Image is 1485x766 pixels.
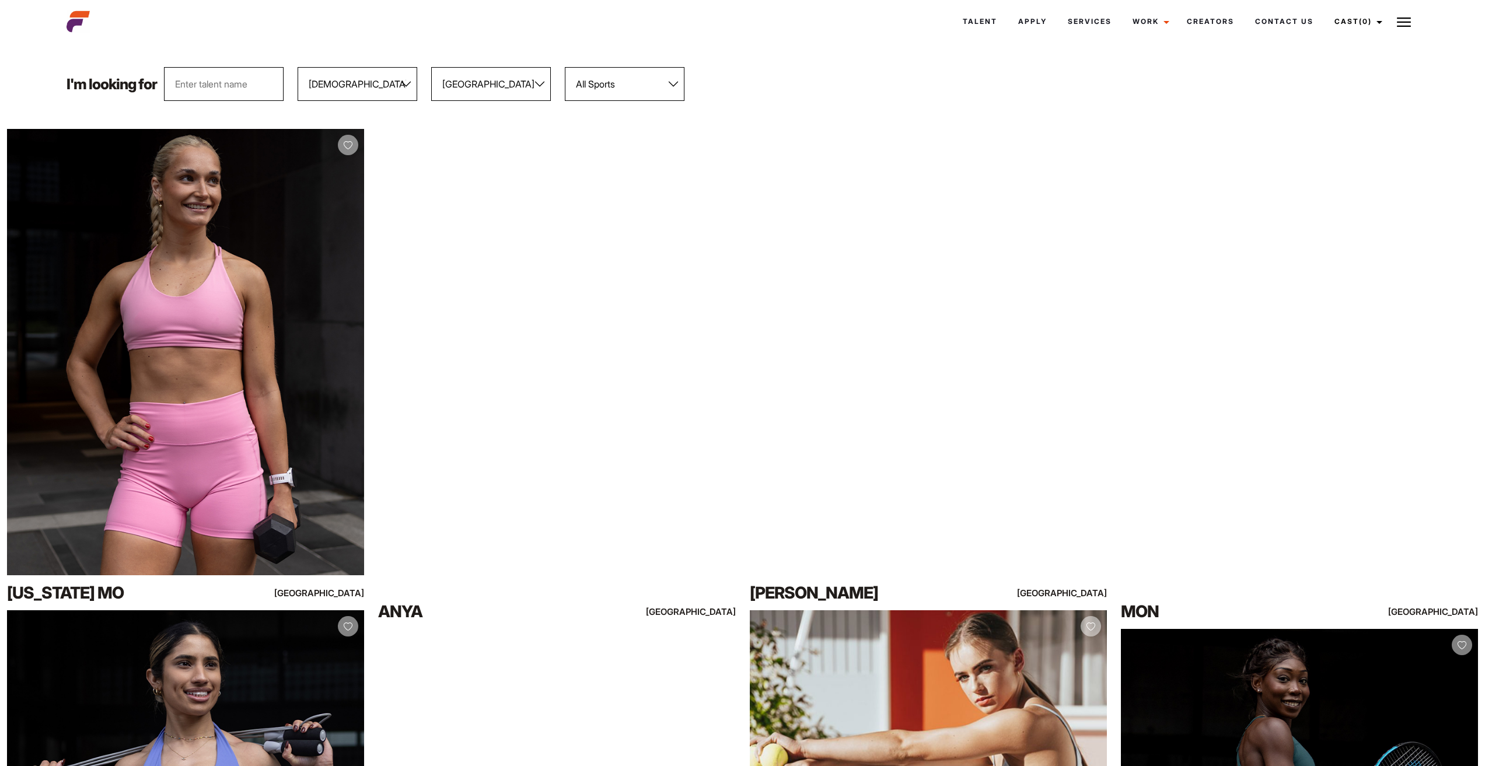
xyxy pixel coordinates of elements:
[1008,6,1057,37] a: Apply
[1176,6,1245,37] a: Creators
[1121,600,1335,623] div: Mon
[628,604,736,619] div: [GEOGRAPHIC_DATA]
[1057,6,1122,37] a: Services
[67,10,90,33] img: cropped-aefm-brand-fav-22-square.png
[1371,604,1478,619] div: [GEOGRAPHIC_DATA]
[1324,6,1389,37] a: Cast(0)
[1397,15,1411,29] img: Burger icon
[952,6,1008,37] a: Talent
[164,67,284,101] input: Enter talent name
[1122,6,1176,37] a: Work
[750,581,964,604] div: [PERSON_NAME]
[7,581,221,604] div: [US_STATE] Mo
[1359,17,1372,26] span: (0)
[1245,6,1324,37] a: Contact Us
[1000,586,1107,600] div: [GEOGRAPHIC_DATA]
[67,77,157,92] p: I'm looking for
[257,586,365,600] div: [GEOGRAPHIC_DATA]
[378,600,592,623] div: Anya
